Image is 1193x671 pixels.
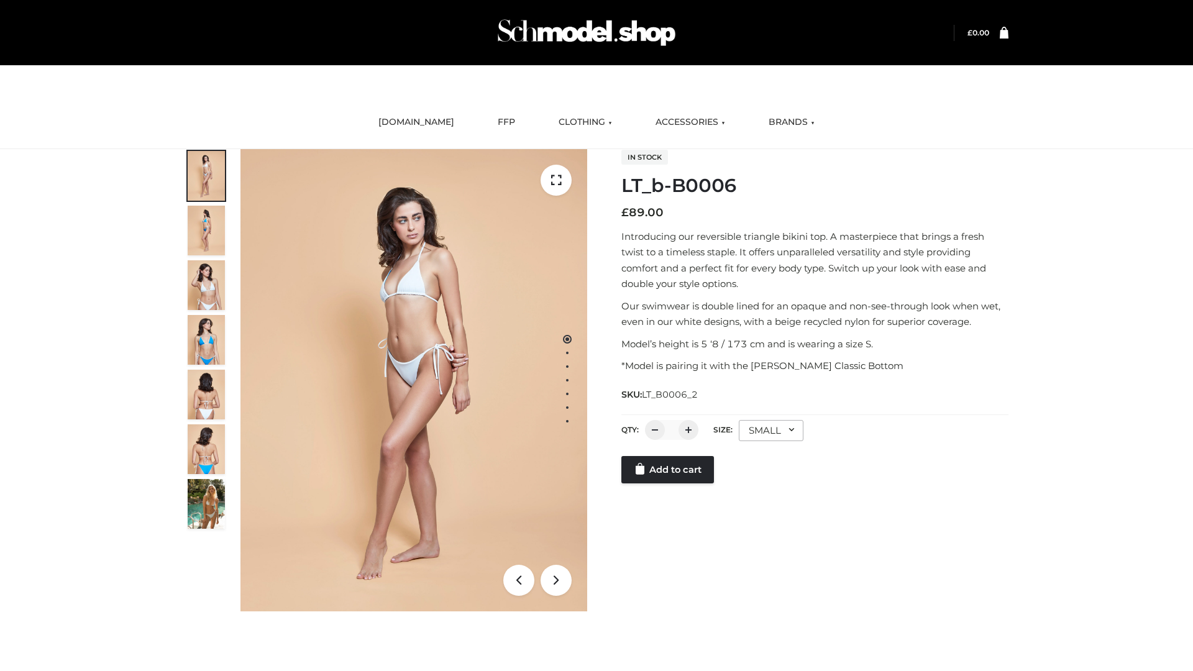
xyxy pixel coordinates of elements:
[621,387,699,402] span: SKU:
[759,109,824,136] a: BRANDS
[646,109,734,136] a: ACCESSORIES
[188,260,225,310] img: ArielClassicBikiniTop_CloudNine_AzureSky_OW114ECO_3-scaled.jpg
[549,109,621,136] a: CLOTHING
[621,298,1008,330] p: Our swimwear is double lined for an opaque and non-see-through look when wet, even in our white d...
[188,206,225,255] img: ArielClassicBikiniTop_CloudNine_AzureSky_OW114ECO_2-scaled.jpg
[621,206,629,219] span: £
[188,151,225,201] img: ArielClassicBikiniTop_CloudNine_AzureSky_OW114ECO_1-scaled.jpg
[967,28,972,37] span: £
[621,206,664,219] bdi: 89.00
[621,175,1008,197] h1: LT_b-B0006
[188,424,225,474] img: ArielClassicBikiniTop_CloudNine_AzureSky_OW114ECO_8-scaled.jpg
[240,149,587,611] img: LT_b-B0006
[621,456,714,483] a: Add to cart
[739,420,803,441] div: SMALL
[493,8,680,57] img: Schmodel Admin 964
[642,389,698,400] span: LT_B0006_2
[621,425,639,434] label: QTY:
[967,28,989,37] bdi: 0.00
[621,150,668,165] span: In stock
[369,109,464,136] a: [DOMAIN_NAME]
[188,370,225,419] img: ArielClassicBikiniTop_CloudNine_AzureSky_OW114ECO_7-scaled.jpg
[488,109,524,136] a: FFP
[188,315,225,365] img: ArielClassicBikiniTop_CloudNine_AzureSky_OW114ECO_4-scaled.jpg
[188,479,225,529] img: Arieltop_CloudNine_AzureSky2.jpg
[621,229,1008,292] p: Introducing our reversible triangle bikini top. A masterpiece that brings a fresh twist to a time...
[713,425,733,434] label: Size:
[967,28,989,37] a: £0.00
[621,336,1008,352] p: Model’s height is 5 ‘8 / 173 cm and is wearing a size S.
[621,358,1008,374] p: *Model is pairing it with the [PERSON_NAME] Classic Bottom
